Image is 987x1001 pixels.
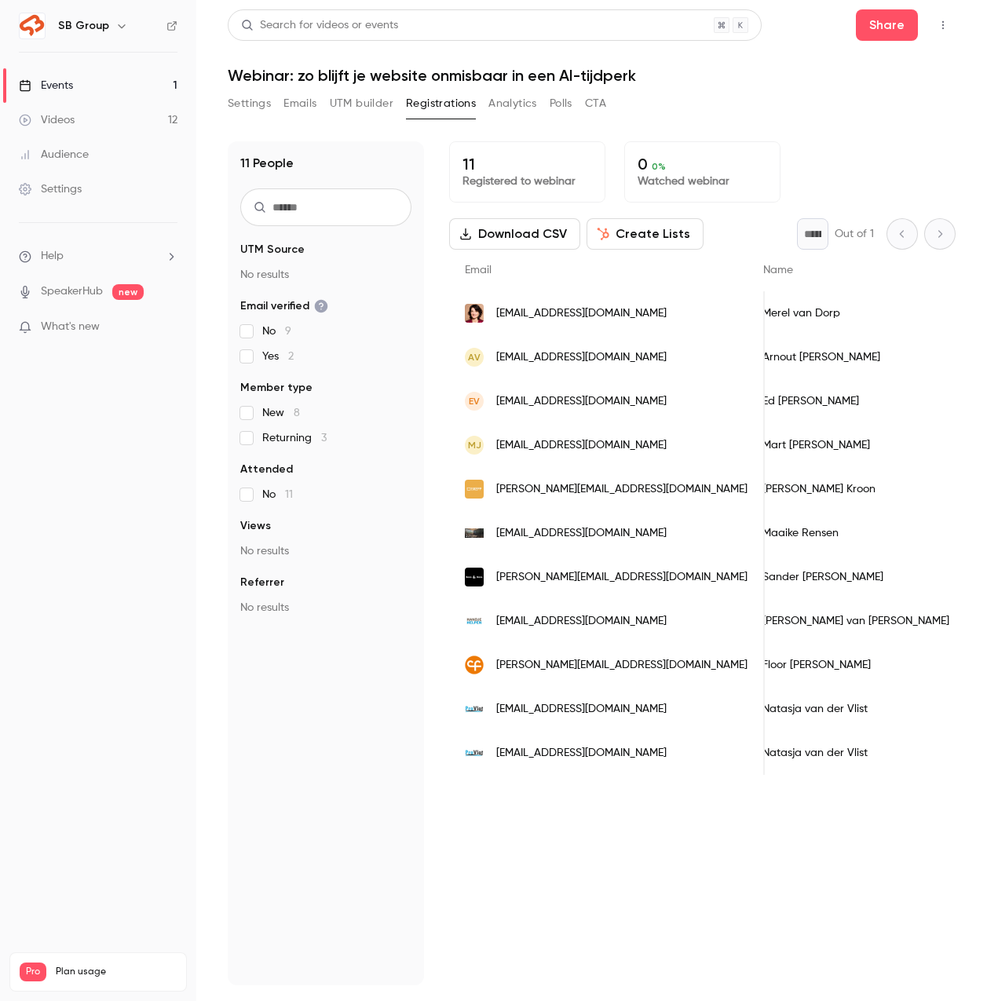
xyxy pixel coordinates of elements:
[652,161,666,172] span: 0 %
[288,351,294,362] span: 2
[747,599,965,643] div: [PERSON_NAME] van [PERSON_NAME]
[488,91,537,116] button: Analytics
[747,379,965,423] div: Ed [PERSON_NAME]
[449,218,580,250] button: Download CSV
[465,700,484,718] img: provlot.nl
[496,745,667,762] span: [EMAIL_ADDRESS][DOMAIN_NAME]
[41,283,103,300] a: SpeakerHub
[465,528,484,539] img: campusoffices.com
[465,656,484,674] img: ncfs.nl
[469,394,480,408] span: Ev
[112,284,144,300] span: new
[240,242,411,616] section: facet-groups
[465,568,484,586] img: baasenbaas.nl
[406,91,476,116] button: Registrations
[240,575,284,590] span: Referrer
[262,430,327,446] span: Returning
[747,423,965,467] div: Mart [PERSON_NAME]
[496,305,667,322] span: [EMAIL_ADDRESS][DOMAIN_NAME]
[496,525,667,542] span: [EMAIL_ADDRESS][DOMAIN_NAME]
[462,174,592,189] p: Registered to webinar
[465,304,484,323] img: merelvandorp.nl
[465,743,484,762] img: provlot.nl
[240,600,411,616] p: No results
[240,462,293,477] span: Attended
[241,17,398,34] div: Search for videos or events
[19,78,73,93] div: Events
[550,91,572,116] button: Polls
[747,291,965,335] div: Merel van Dorp
[19,147,89,163] div: Audience
[285,489,293,500] span: 11
[747,687,965,731] div: Natasja van der Vlist
[747,731,965,775] div: Natasja van der Vlist
[240,380,313,396] span: Member type
[496,569,748,586] span: [PERSON_NAME][EMAIL_ADDRESS][DOMAIN_NAME]
[465,265,492,276] span: Email
[240,518,271,534] span: Views
[240,298,328,314] span: Email verified
[294,407,300,418] span: 8
[285,326,291,337] span: 9
[56,966,177,978] span: Plan usage
[19,248,177,265] li: help-dropdown-opener
[240,242,305,258] span: UTM Source
[321,433,327,444] span: 3
[228,91,271,116] button: Settings
[856,9,918,41] button: Share
[462,155,592,174] p: 11
[41,248,64,265] span: Help
[330,91,393,116] button: UTM builder
[262,405,300,421] span: New
[240,543,411,559] p: No results
[240,267,411,283] p: No results
[283,91,316,116] button: Emails
[638,155,767,174] p: 0
[20,963,46,981] span: Pro
[58,18,109,34] h6: SB Group
[835,226,874,242] p: Out of 1
[240,154,294,173] h1: 11 People
[496,657,748,674] span: [PERSON_NAME][EMAIL_ADDRESS][DOMAIN_NAME]
[747,511,965,555] div: Maaike Rensen
[585,91,606,116] button: CTA
[19,112,75,128] div: Videos
[747,555,965,599] div: Sander [PERSON_NAME]
[19,181,82,197] div: Settings
[496,481,748,498] span: [PERSON_NAME][EMAIL_ADDRESS][DOMAIN_NAME]
[496,701,667,718] span: [EMAIL_ADDRESS][DOMAIN_NAME]
[20,13,45,38] img: SB Group
[496,393,667,410] span: [EMAIL_ADDRESS][DOMAIN_NAME]
[587,218,704,250] button: Create Lists
[496,437,667,454] span: [EMAIL_ADDRESS][DOMAIN_NAME]
[159,320,177,334] iframe: Noticeable Trigger
[465,612,484,630] img: handjehelpen.nl
[465,480,484,499] img: skepp.com
[496,613,667,630] span: [EMAIL_ADDRESS][DOMAIN_NAME]
[747,335,965,379] div: Arnout [PERSON_NAME]
[262,487,293,502] span: No
[747,467,965,511] div: [PERSON_NAME] Kroon
[747,643,965,687] div: Floor [PERSON_NAME]
[41,319,100,335] span: What's new
[228,66,956,85] h1: Webinar: zo blijft je website onmisbaar in een AI-tijdperk
[496,349,667,366] span: [EMAIL_ADDRESS][DOMAIN_NAME]
[468,438,481,452] span: MJ
[262,349,294,364] span: Yes
[262,323,291,339] span: No
[468,350,481,364] span: Av
[763,265,793,276] span: Name
[638,174,767,189] p: Watched webinar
